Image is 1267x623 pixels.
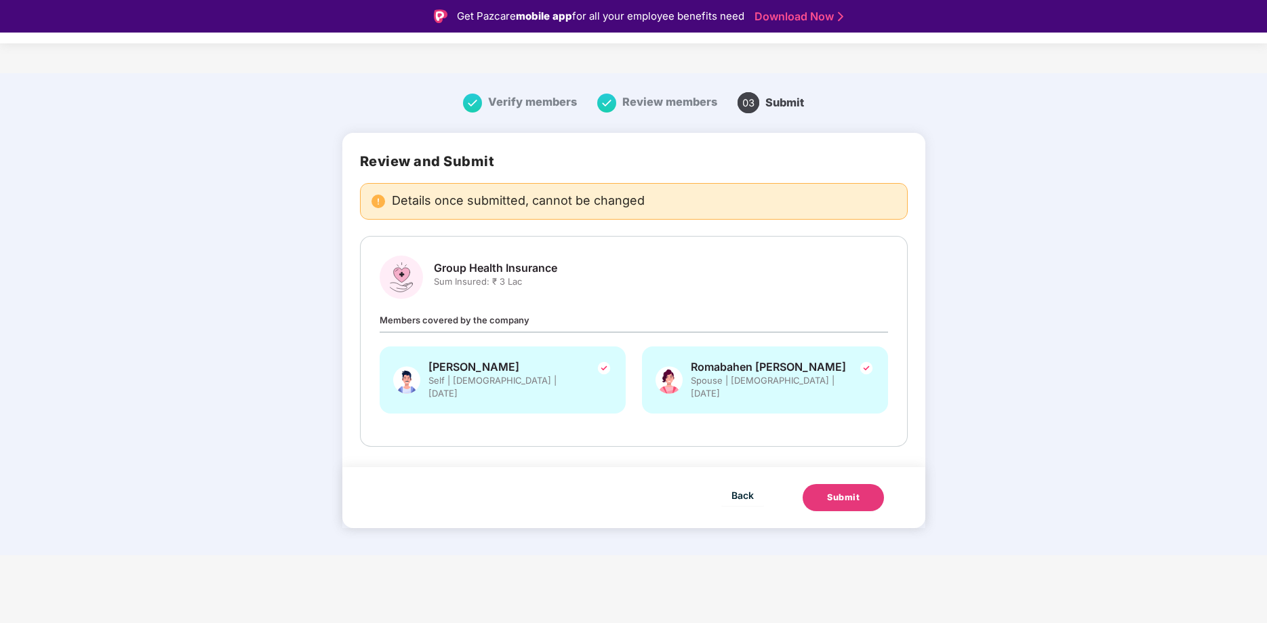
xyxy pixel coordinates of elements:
span: Verify members [488,95,577,108]
button: Back [721,484,764,506]
img: svg+xml;base64,PHN2ZyBpZD0iVGljay0yNHgyNCIgeG1sbnM9Imh0dHA6Ly93d3cudzMub3JnLzIwMDAvc3ZnIiB3aWR0aD... [858,360,874,376]
img: svg+xml;base64,PHN2ZyBpZD0iU3BvdXNlX01hbGUiIHhtbG5zPSJodHRwOi8vd3d3LnczLm9yZy8yMDAwL3N2ZyIgeG1sbn... [393,360,420,400]
span: Sum Insured: ₹ 3 Lac [434,275,557,288]
img: svg+xml;base64,PHN2ZyB4bWxucz0iaHR0cDovL3d3dy53My5vcmcvMjAwMC9zdmciIHdpZHRoPSIxNiIgaGVpZ2h0PSIxNi... [463,94,482,113]
span: [PERSON_NAME] [428,360,578,374]
img: svg+xml;base64,PHN2ZyBpZD0iVGljay0yNHgyNCIgeG1sbnM9Imh0dHA6Ly93d3cudzMub3JnLzIwMDAvc3ZnIiB3aWR0aD... [596,360,612,376]
span: Spouse | [DEMOGRAPHIC_DATA] | [DATE] [691,374,840,400]
img: svg+xml;base64,PHN2ZyBpZD0iRGFuZ2VyX2FsZXJ0IiBkYXRhLW5hbWU9IkRhbmdlciBhbGVydCIgeG1sbnM9Imh0dHA6Ly... [371,195,385,208]
span: Members covered by the company [380,315,529,325]
img: Logo [434,9,447,23]
h2: Review and Submit [360,153,908,169]
span: Group Health Insurance [434,261,557,275]
div: Get Pazcare for all your employee benefits need [457,8,744,24]
img: svg+xml;base64,PHN2ZyBpZD0iR3JvdXBfSGVhbHRoX0luc3VyYW5jZSIgZGF0YS1uYW1lPSJHcm91cCBIZWFsdGggSW5zdX... [380,256,423,299]
span: 03 [738,92,759,113]
span: Review members [622,95,717,108]
a: Download Now [755,9,839,24]
span: Back [731,487,754,504]
div: Submit [827,491,860,504]
span: Submit [765,96,804,109]
span: Self | [DEMOGRAPHIC_DATA] | [DATE] [428,374,578,400]
strong: mobile app [516,9,572,22]
span: Details once submitted, cannot be changed [392,195,645,208]
img: svg+xml;base64,PHN2ZyB4bWxucz0iaHR0cDovL3d3dy53My5vcmcvMjAwMC9zdmciIHhtbG5zOnhsaW5rPSJodHRwOi8vd3... [656,360,683,400]
button: Submit [803,484,884,511]
img: svg+xml;base64,PHN2ZyB4bWxucz0iaHR0cDovL3d3dy53My5vcmcvMjAwMC9zdmciIHdpZHRoPSIxNiIgaGVpZ2h0PSIxNi... [597,94,616,113]
img: Stroke [838,9,843,24]
span: Romabahen [PERSON_NAME] [691,360,846,374]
